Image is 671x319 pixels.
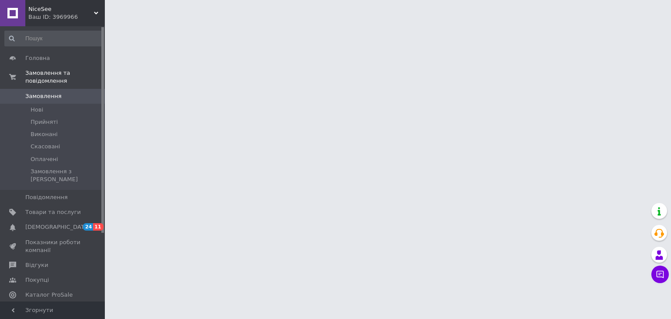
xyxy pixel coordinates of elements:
[31,155,58,163] span: Оплачені
[651,266,669,283] button: Чат з покупцем
[31,106,43,114] span: Нові
[25,193,68,201] span: Повідомлення
[83,223,93,231] span: 24
[25,291,73,299] span: Каталог ProSale
[28,13,105,21] div: Ваш ID: 3969966
[25,261,48,269] span: Відгуки
[31,118,58,126] span: Прийняті
[25,54,50,62] span: Головна
[28,5,94,13] span: NiceSee
[25,92,62,100] span: Замовлення
[31,143,60,151] span: Скасовані
[4,31,103,46] input: Пошук
[25,238,81,254] span: Показники роботи компанії
[31,168,102,183] span: Замовлення з [PERSON_NAME]
[25,223,90,231] span: [DEMOGRAPHIC_DATA]
[25,276,49,284] span: Покупці
[25,208,81,216] span: Товари та послуги
[93,223,103,231] span: 11
[31,130,58,138] span: Виконані
[25,69,105,85] span: Замовлення та повідомлення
